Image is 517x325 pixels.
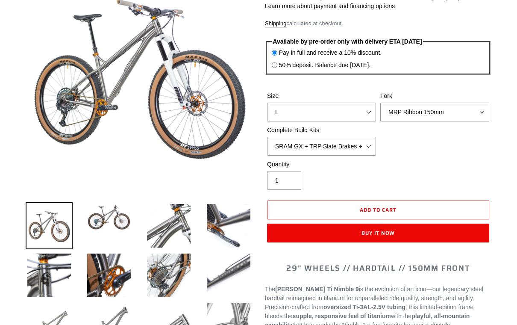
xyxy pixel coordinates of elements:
img: Load image into Gallery viewer, TI NIMBLE 9 [26,252,73,299]
label: Fork [380,92,489,100]
a: Shipping [265,20,287,27]
legend: Available by pre-order only with delivery ETA [DATE] [272,37,423,46]
span: 29" WHEELS // HARDTAIL // 150MM FRONT [286,262,470,274]
div: calculated at checkout. [265,19,491,28]
strong: oversized Ti-3AL-2.5V tubing [323,304,405,310]
button: Buy it now [267,224,489,242]
label: Quantity [267,160,376,169]
img: Load image into Gallery viewer, TI NIMBLE 9 [205,252,252,299]
button: Add to cart [267,201,489,219]
img: Load image into Gallery viewer, TI NIMBLE 9 [85,202,132,232]
img: Load image into Gallery viewer, TI NIMBLE 9 [85,252,132,299]
a: Learn more about payment and financing options [265,3,395,9]
strong: supple, responsive feel of titanium [293,313,391,319]
img: Load image into Gallery viewer, TI NIMBLE 9 [145,252,192,299]
label: 50% deposit. Balance due [DATE]. [279,61,371,70]
img: Load image into Gallery viewer, TI NIMBLE 9 [205,202,252,249]
label: Size [267,92,376,100]
label: Pay in full and receive a 10% discount. [279,48,382,57]
img: Load image into Gallery viewer, TI NIMBLE 9 [26,202,73,249]
strong: [PERSON_NAME] Ti Nimble 9 [275,286,359,292]
span: Add to cart [360,206,397,214]
img: Load image into Gallery viewer, TI NIMBLE 9 [145,202,192,249]
label: Complete Build Kits [267,126,376,135]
